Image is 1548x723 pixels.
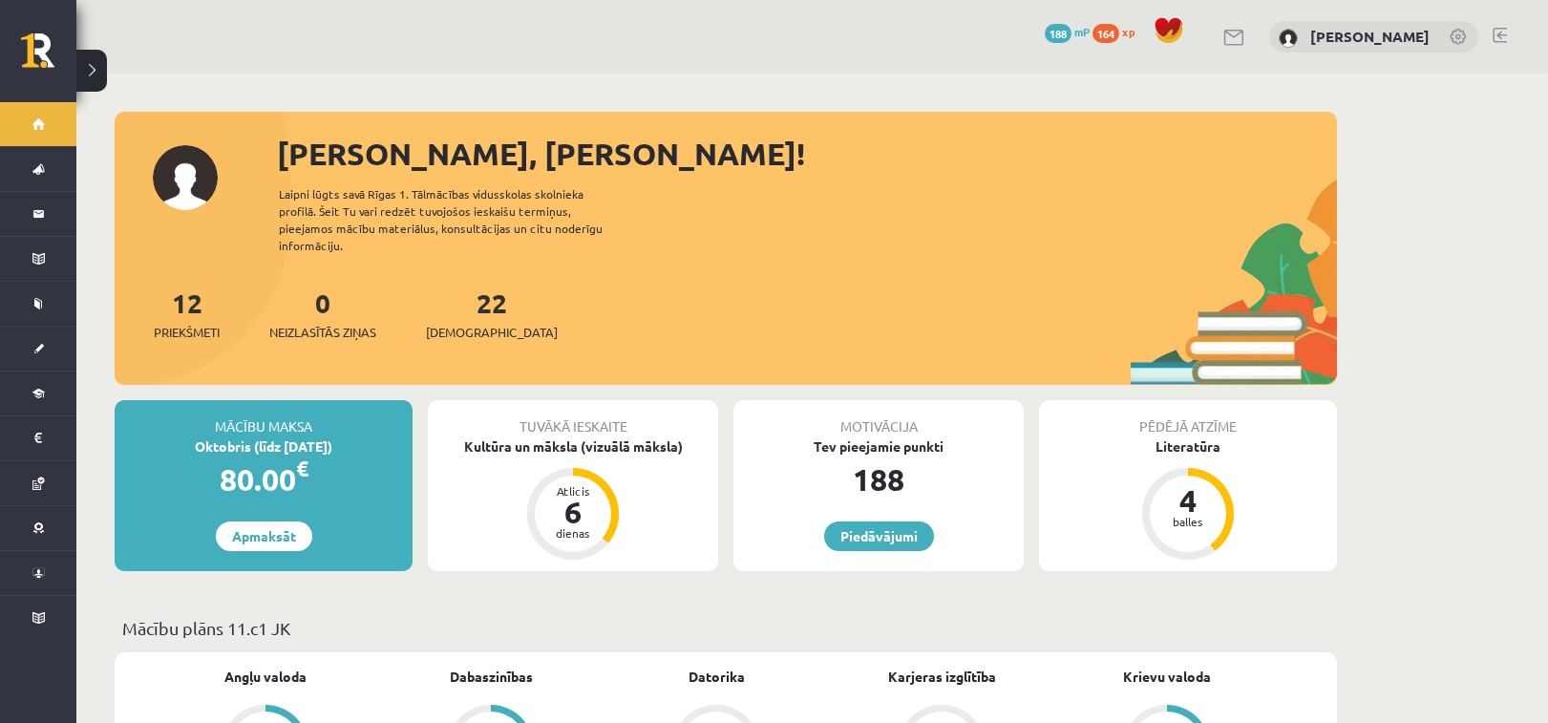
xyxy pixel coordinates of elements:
a: 12Priekšmeti [154,286,220,342]
div: Pēdējā atzīme [1039,400,1337,436]
a: Kultūra un māksla (vizuālā māksla) Atlicis 6 dienas [428,436,718,563]
a: Rīgas 1. Tālmācības vidusskola [21,33,76,81]
span: Neizlasītās ziņas [269,323,376,342]
img: Fjodors Andrejevs [1279,29,1298,48]
div: Tuvākā ieskaite [428,400,718,436]
span: Priekšmeti [154,323,220,342]
div: Atlicis [544,485,602,497]
a: Datorika [689,667,745,687]
div: [PERSON_NAME], [PERSON_NAME]! [277,131,1337,177]
span: [DEMOGRAPHIC_DATA] [426,323,558,342]
a: Karjeras izglītība [888,667,996,687]
a: 0Neizlasītās ziņas [269,286,376,342]
div: Motivācija [733,400,1024,436]
div: Tev pieejamie punkti [733,436,1024,457]
div: Kultūra un māksla (vizuālā māksla) [428,436,718,457]
a: 164 xp [1092,24,1144,39]
div: Laipni lūgts savā Rīgas 1. Tālmācības vidusskolas skolnieka profilā. Šeit Tu vari redzēt tuvojošo... [279,185,636,254]
a: Literatūra 4 balles [1039,436,1337,563]
div: 80.00 [115,457,413,502]
a: 22[DEMOGRAPHIC_DATA] [426,286,558,342]
a: [PERSON_NAME] [1310,27,1430,46]
span: xp [1122,24,1134,39]
div: 6 [544,497,602,527]
a: 188 mP [1045,24,1090,39]
span: 164 [1092,24,1119,43]
div: balles [1159,516,1217,527]
span: € [296,455,308,482]
div: 188 [733,457,1024,502]
a: Piedāvājumi [824,521,934,551]
a: Krievu valoda [1123,667,1211,687]
div: Mācību maksa [115,400,413,436]
div: dienas [544,527,602,539]
span: 188 [1045,24,1071,43]
span: mP [1074,24,1090,39]
a: Apmaksāt [216,521,312,551]
div: 4 [1159,485,1217,516]
p: Mācību plāns 11.c1 JK [122,615,1329,641]
div: Literatūra [1039,436,1337,457]
div: Oktobris (līdz [DATE]) [115,436,413,457]
a: Dabaszinības [450,667,533,687]
a: Angļu valoda [224,667,307,687]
